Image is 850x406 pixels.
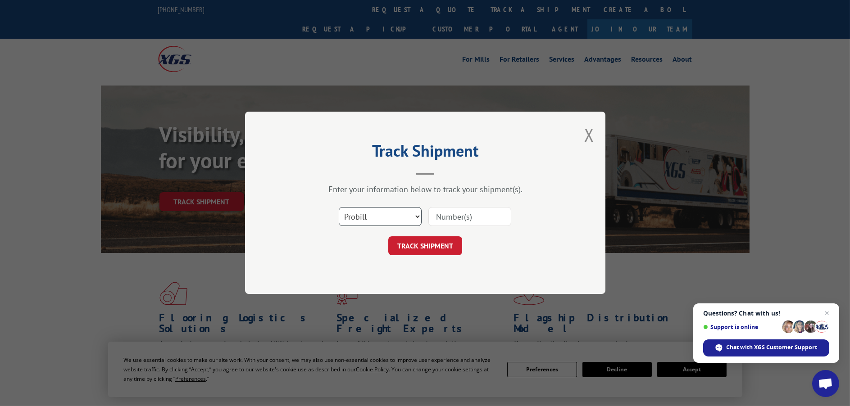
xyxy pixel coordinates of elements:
[703,310,829,317] span: Questions? Chat with us!
[290,185,560,195] div: Enter your information below to track your shipment(s).
[428,208,511,226] input: Number(s)
[290,144,560,162] h2: Track Shipment
[727,343,818,352] span: Chat with XGS Customer Support
[822,308,832,319] span: Close chat
[388,237,462,256] button: TRACK SHIPMENT
[703,324,779,330] span: Support is online
[703,339,829,356] div: Chat with XGS Customer Support
[584,123,594,147] button: Close modal
[812,370,839,397] div: Open chat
